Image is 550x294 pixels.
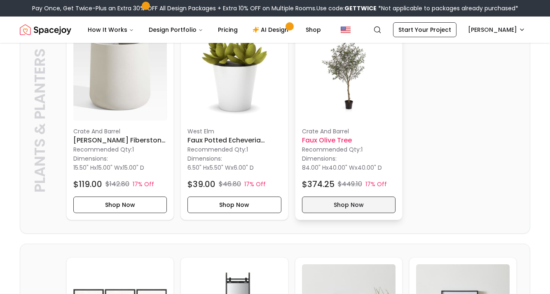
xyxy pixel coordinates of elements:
[244,180,266,188] p: 17% Off
[302,127,396,135] p: Crate And Barrel
[97,164,120,172] span: 15.00" W
[73,164,94,172] span: 15.50" H
[341,25,351,35] img: United States
[187,127,281,135] p: West Elm
[73,145,167,154] p: Recommended Qty: 1
[81,21,328,38] nav: Main
[187,164,254,172] p: x x
[338,179,362,189] p: $449.10
[66,20,174,220] div: Saabira Fiberstone IndoorOutdoor Planter Taup
[180,20,288,220] a: Faux Potted Echeveria Succulent Plant imageWest ElmFaux Potted Echeveria Succulent PlantRecommend...
[299,21,328,38] a: Shop
[234,164,254,172] span: 6.00" D
[20,21,71,38] a: Spacejoy
[329,164,355,172] span: 40.00" W
[187,197,281,213] button: Shop Now
[73,27,167,121] img: Saabira Fiberstone IndoorOutdoor Planter Taup image
[302,27,396,121] img: Faux Olive Tree image
[187,145,281,154] p: Recommended Qty: 1
[187,178,215,190] h4: $39.00
[66,20,174,220] a: Saabira Fiberstone IndoorOutdoor Planter Taup imageCrate And Barrel[PERSON_NAME] Fiberstone Indoo...
[180,20,288,220] div: Faux Potted Echeveria Succulent Plant
[302,178,335,190] h4: $374.25
[123,164,144,172] span: 15.00" D
[20,21,71,38] img: Spacejoy Logo
[316,4,377,12] span: Use code:
[295,20,403,220] a: Faux Olive Tree imageCrate And BarrelFaux Olive TreeRecommended Qty:1Dimensions:84.00" Hx40.00" W...
[210,164,231,172] span: 5.50" W
[393,22,456,37] a: Start Your Project
[81,21,140,38] button: How It Works
[187,135,281,145] h6: Faux Potted Echeveria Succulent Plant
[73,197,167,213] button: Shop Now
[73,154,108,164] p: Dimensions:
[187,164,207,172] span: 6.50" H
[463,22,530,37] button: [PERSON_NAME]
[344,4,377,12] b: GETTWICE
[73,178,102,190] h4: $119.00
[32,21,48,219] p: Plants & Planters
[302,164,382,172] p: x x
[358,164,382,172] span: 40.00" D
[302,164,326,172] span: 84.00" H
[219,179,241,189] p: $46.80
[142,21,210,38] button: Design Portfolio
[295,20,403,220] div: Faux Olive Tree
[187,154,222,164] p: Dimensions:
[302,154,337,164] p: Dimensions:
[73,127,167,135] p: Crate And Barrel
[105,179,129,189] p: $142.80
[133,180,154,188] p: 17% Off
[302,145,396,154] p: Recommended Qty: 1
[302,135,396,145] h6: Faux Olive Tree
[73,135,167,145] h6: [PERSON_NAME] Fiberstone IndoorOutdoor Planter Taup
[211,21,244,38] a: Pricing
[73,164,144,172] p: x x
[246,21,297,38] a: AI Design
[187,27,281,121] img: Faux Potted Echeveria Succulent Plant image
[20,17,530,43] nav: Global
[32,4,518,12] div: Pay Once, Get Twice-Plus an Extra 30% OFF All Design Packages + Extra 10% OFF on Multiple Rooms.
[377,4,518,12] span: *Not applicable to packages already purchased*
[365,180,387,188] p: 17% Off
[302,197,396,213] button: Shop Now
